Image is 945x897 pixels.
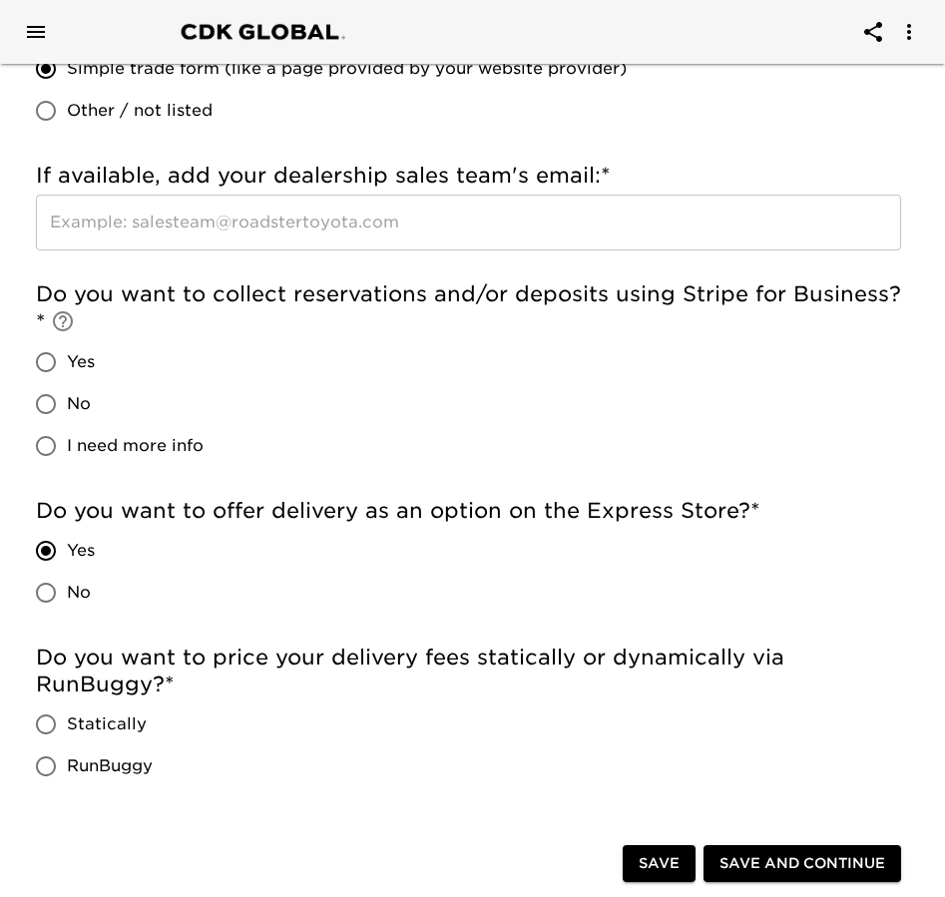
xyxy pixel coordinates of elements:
[67,754,153,778] span: RunBuggy
[36,162,901,190] h5: If available, add your dealership sales team's email:
[67,434,204,458] span: I need more info
[12,8,60,56] button: Open drawer
[36,195,901,250] input: Example: salesteam@roadstertoyota.com
[639,851,680,876] span: Save
[67,57,627,81] span: Simple trade form (like a page provided by your website provider)
[67,350,95,374] span: Yes
[67,712,147,736] span: Statically
[36,280,901,336] h5: Do you want to collect reservations and/or deposits using Stripe for Business?
[36,497,901,525] h5: Do you want to offer delivery as an option on the Express Store?
[67,99,213,123] span: Other / not listed
[623,845,696,882] button: Save
[67,392,91,416] span: No
[885,8,933,56] button: account of current user
[67,581,91,605] span: No
[849,8,897,56] button: account of current user
[36,644,901,699] h5: Do you want to price your delivery fees statically or dynamically via RunBuggy?
[67,539,95,563] span: Yes
[704,845,901,882] button: Save and Continue
[719,851,885,876] span: Save and Continue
